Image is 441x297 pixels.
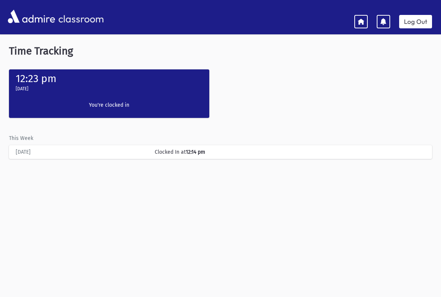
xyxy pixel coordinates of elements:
[6,8,57,25] img: AdmirePro
[399,15,432,28] a: Log Out
[151,148,429,156] div: Clocked In at
[16,85,28,92] label: [DATE]
[57,7,104,26] span: classroom
[12,148,151,156] div: [DATE]
[65,101,154,109] label: You're clocked in
[9,134,33,142] label: This Week
[16,72,56,85] label: 12:23 pm
[186,149,205,155] b: 12:14 pm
